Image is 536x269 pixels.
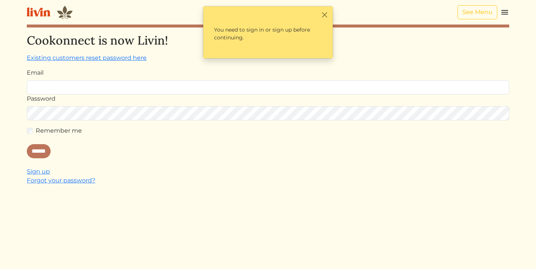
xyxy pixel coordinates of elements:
img: Juniper [56,5,73,20]
label: Email [27,68,44,77]
a: Sign up [27,168,50,175]
button: Close [320,11,328,19]
a: Existing customers reset password here [27,54,147,61]
a: See Menu [457,5,497,19]
a: Forgot your password? [27,177,95,184]
img: menu_hamburger-cb6d353cf0ecd9f46ceae1c99ecbeb4a00e71ca567a856bd81f57e9d8c17bb26.svg [500,8,509,17]
img: livin-logo-a0d97d1a881af30f6274990eb6222085a2533c92bbd1e4f22c21b4f0d0e3210c.svg [27,7,50,17]
label: Password [27,94,55,103]
h2: Cookonnect is now Livin! [27,33,509,48]
label: Remember me [36,126,82,135]
p: You need to sign in or sign up before continuing. [208,20,328,48]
